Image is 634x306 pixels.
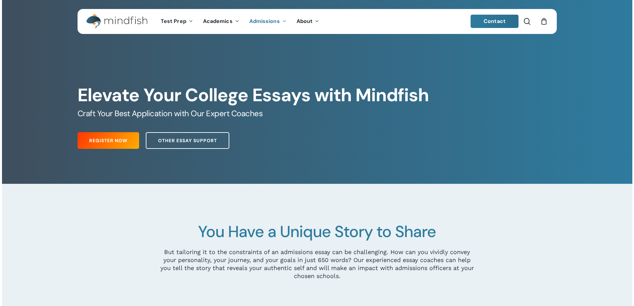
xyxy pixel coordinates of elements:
span: Other Essay Support [158,137,217,144]
span: You Have a Unique Story to Share [198,221,436,242]
span: Contact [484,18,506,25]
span: Test Prep [161,18,186,25]
h5: Craft Your Best Application with Our Expert Coaches [78,108,556,119]
a: Other Essay Support [146,132,229,149]
p: But tailoring it to the constraints of an admissions essay can be challenging. How can you vividl... [159,248,475,280]
span: Academics [203,18,233,25]
a: Contact [471,15,519,28]
a: Test Prep [156,19,198,24]
a: Academics [198,19,244,24]
nav: Main Menu [156,9,324,34]
span: Admissions [249,18,280,25]
a: Admissions [244,19,292,24]
a: About [292,19,324,24]
h1: Elevate Your College Essays with Mindfish [78,85,556,106]
a: Register Now [78,132,139,149]
span: About [297,18,313,25]
header: Main Menu [78,9,557,34]
a: Cart [540,18,548,25]
span: Register Now [89,137,127,144]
